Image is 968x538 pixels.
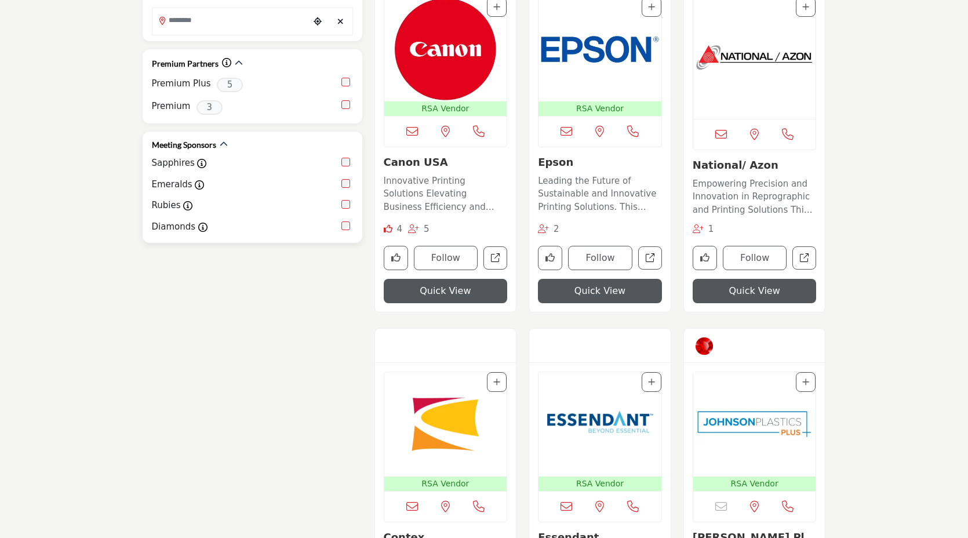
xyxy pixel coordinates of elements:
[222,56,231,70] div: Click to view information
[222,57,231,68] a: Information about Premium Partners
[723,246,787,270] button: Follow
[341,221,350,230] input: Diamonds checkbox
[384,175,508,214] p: Innovative Printing Solutions Elevating Business Efficiency and Connectivity With a strong footho...
[384,372,507,477] img: Contex
[693,177,817,217] p: Empowering Precision and Innovation in Reprographic and Printing Solutions This company excels in...
[152,199,181,212] label: Rubies
[152,157,195,170] label: Sapphires
[152,58,219,70] h2: Premium Partners
[554,224,559,234] span: 2
[696,478,814,490] p: RSA Vendor
[638,246,662,270] a: Open epson in new tab
[309,9,326,34] div: Choose your current location
[384,156,448,168] a: Canon USA
[538,175,662,214] p: Leading the Future of Sustainable and Innovative Printing Solutions. This company is a prominent ...
[538,246,562,270] button: Like company
[538,156,573,168] a: Epson
[693,159,778,171] a: National/ Azon
[384,172,508,214] a: Innovative Printing Solutions Elevating Business Efficiency and Connectivity With a strong footho...
[384,279,508,303] button: Quick View
[387,103,505,115] p: RSA Vendor
[693,372,816,491] a: Open Listing in new tab
[341,78,350,86] input: select Premium Plus checkbox
[384,246,408,270] button: Like company
[396,224,402,234] span: 4
[792,246,816,270] a: Open national-azon in new tab
[538,172,662,214] a: Leading the Future of Sustainable and Innovative Printing Solutions. This company is a prominent ...
[152,139,216,151] h2: Meeting Sponsors
[538,279,662,303] button: Quick View
[696,337,713,355] img: Rubies Badge Icon
[152,77,211,90] label: Premium Plus
[341,200,350,209] input: Rubies checkbox
[387,478,505,490] p: RSA Vendor
[693,175,817,217] a: Empowering Precision and Innovation in Reprographic and Printing Solutions This company excels in...
[648,2,655,12] a: Add To List
[541,103,659,115] p: RSA Vendor
[538,372,661,477] img: Essendant
[493,2,500,12] a: Add To List
[341,100,350,109] input: select Premium checkbox
[341,158,350,166] input: Selected Sapphires checkbox
[538,223,559,236] div: Followers
[693,223,714,236] div: Followers
[196,100,223,115] span: 3
[493,377,500,387] a: Add To List
[538,156,662,169] h3: Epson
[693,372,816,477] img: Johnson Plastics Plus
[483,246,507,270] a: Open canon-usa in new tab
[568,246,632,270] button: Follow
[414,246,478,270] button: Follow
[693,159,817,172] h3: National/ Azon
[802,377,809,387] a: Add To List
[693,279,817,303] button: Quick View
[693,246,717,270] button: Like company
[648,377,655,387] a: Add To List
[538,372,661,491] a: Open Listing in new tab
[541,478,659,490] p: RSA Vendor
[424,224,430,234] span: 5
[408,223,430,236] div: Followers
[384,224,392,233] i: Likes
[152,9,309,32] input: Search Location
[332,9,350,34] div: Clear search location
[384,372,507,491] a: Open Listing in new tab
[708,224,714,234] span: 1
[217,78,243,92] span: 5
[152,220,196,234] label: Diamonds
[802,2,809,12] a: Add To List
[152,178,192,191] label: Emeralds
[341,179,350,188] input: Emeralds checkbox
[152,100,191,113] label: Premium
[384,156,508,169] h3: Canon USA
